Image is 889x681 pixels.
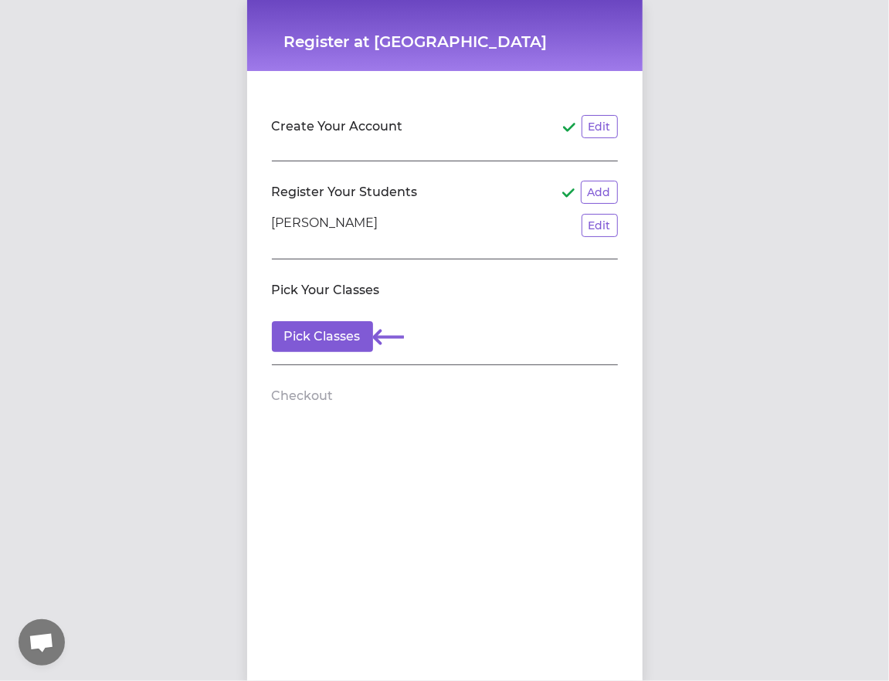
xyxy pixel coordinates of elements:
[272,214,378,237] p: [PERSON_NAME]
[582,115,618,138] button: Edit
[19,619,65,666] div: Open chat
[272,183,418,202] h2: Register Your Students
[272,387,334,405] h2: Checkout
[581,181,618,204] button: Add
[272,321,373,352] button: Pick Classes
[272,281,380,300] h2: Pick Your Classes
[582,214,618,237] button: Edit
[284,31,606,53] h1: Register at [GEOGRAPHIC_DATA]
[272,117,403,136] h2: Create Your Account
